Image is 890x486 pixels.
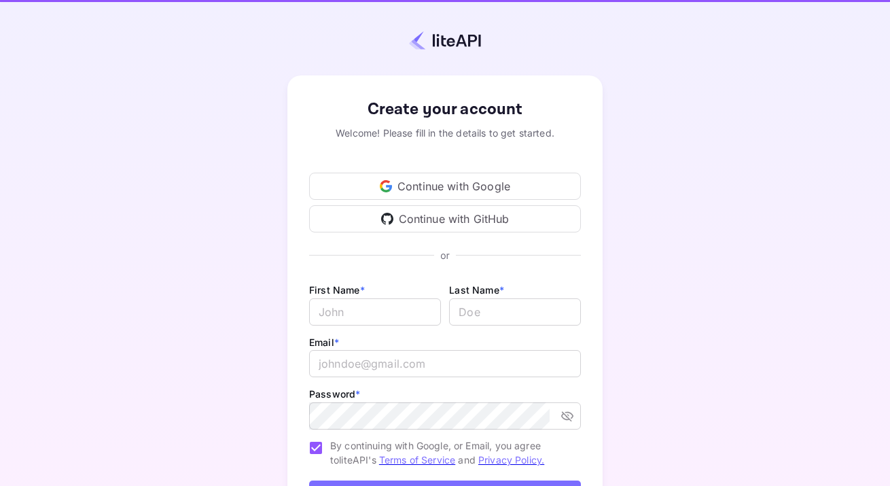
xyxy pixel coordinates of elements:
[309,284,365,296] label: First Name
[309,336,339,348] label: Email
[379,454,455,466] a: Terms of Service
[309,350,581,377] input: johndoe@gmail.com
[478,454,544,466] a: Privacy Policy.
[449,284,504,296] label: Last Name
[309,298,441,326] input: John
[449,298,581,326] input: Doe
[330,438,570,467] span: By continuing with Google, or Email, you agree to liteAPI's and
[309,126,581,140] div: Welcome! Please fill in the details to get started.
[409,31,481,50] img: liteapi
[555,404,580,428] button: toggle password visibility
[309,205,581,232] div: Continue with GitHub
[309,97,581,122] div: Create your account
[309,173,581,200] div: Continue with Google
[309,388,360,400] label: Password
